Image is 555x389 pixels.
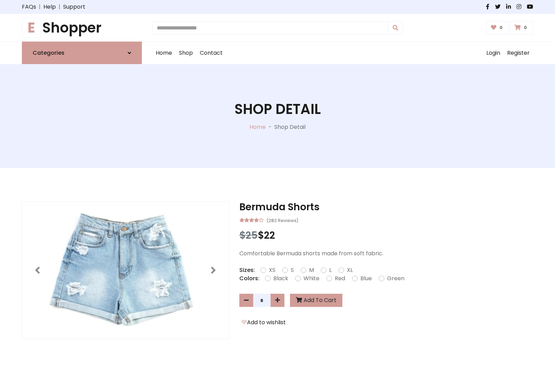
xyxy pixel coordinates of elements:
a: 0 [486,21,509,34]
a: Help [43,3,56,11]
label: L [329,266,332,274]
span: 22 [264,229,275,242]
button: Add To Cart [290,294,342,307]
span: 0 [498,25,504,31]
a: FAQs [22,3,36,11]
span: $25 [239,229,258,242]
label: XL [347,266,353,274]
p: - [266,123,274,131]
label: Green [387,274,404,283]
a: EShopper [22,19,142,36]
small: (282 Reviews) [266,216,298,224]
label: M [309,266,314,274]
p: Sizes: [239,266,255,274]
label: Black [273,274,288,283]
span: | [56,3,63,11]
label: Blue [360,274,372,283]
p: Comfortable Bermuda shorts made from soft fabric. [239,249,533,258]
a: Shop [176,42,196,64]
a: Support [63,3,85,11]
label: White [304,274,319,283]
label: S [291,266,294,274]
h3: Bermuda Shorts [239,201,533,213]
h1: Shop Detail [234,101,321,117]
a: 0 [510,21,533,34]
label: XS [269,266,275,274]
a: Register [504,42,533,64]
span: E [22,18,41,38]
a: Contact [196,42,226,64]
a: Categories [22,42,142,64]
img: Image [22,202,229,339]
p: Shop Detail [274,123,306,131]
a: Home [152,42,176,64]
label: Red [335,274,345,283]
a: Home [249,123,266,131]
span: 0 [522,25,529,31]
a: Login [483,42,504,64]
h3: $ [239,230,533,241]
p: Colors: [239,274,259,283]
h6: Categories [33,50,65,56]
h1: Shopper [22,19,142,36]
button: Add to wishlist [239,318,288,327]
span: | [36,3,43,11]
